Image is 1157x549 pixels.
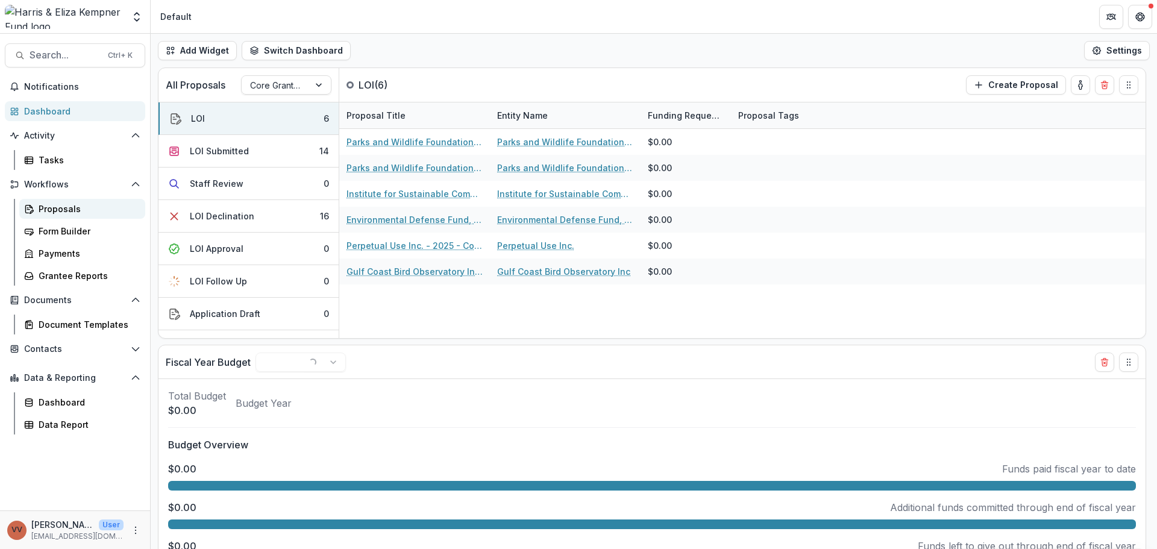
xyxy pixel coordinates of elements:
a: Dashboard [5,101,145,121]
div: Proposals [39,202,136,215]
div: 0 [324,307,329,320]
div: Entity Name [490,102,641,128]
button: Get Help [1128,5,1152,29]
div: LOI Declination [190,210,254,222]
p: All Proposals [166,78,225,92]
div: Document Templates [39,318,136,331]
span: Data & Reporting [24,373,126,383]
a: Parks and Wildlife Foundation of [US_STATE], Inc. (TPWF) [497,136,633,148]
p: [PERSON_NAME] [31,518,94,531]
button: Open Data & Reporting [5,368,145,387]
span: Workflows [24,180,126,190]
span: Documents [24,295,126,306]
p: Fiscal Year Budget [166,355,251,369]
button: Open entity switcher [128,5,145,29]
div: Grantee Reports [39,269,136,282]
div: Funding Requested [641,102,731,128]
button: Add Widget [158,41,237,60]
span: Activity [24,131,126,141]
div: LOI Approval [190,242,243,255]
img: Harris & Eliza Kempner Fund logo [5,5,124,29]
button: Open Documents [5,290,145,310]
span: Contacts [24,344,126,354]
a: Parks and Wildlife Foundation of [US_STATE], Inc. (TPWF) - 2025 - Letter of Interest 2025 [346,162,483,174]
div: Proposal Tags [731,102,882,128]
div: 0 [324,177,329,190]
button: Create Proposal [966,75,1066,95]
a: Proposals [19,199,145,219]
button: Settings [1084,41,1150,60]
a: Parks and Wildlife Foundation of [US_STATE], Inc. (TPWF) - 2025 - Letter of Interest 2025 [346,136,483,148]
div: Form Builder [39,225,136,237]
a: Document Templates [19,315,145,334]
a: Perpetual Use Inc. [497,239,574,252]
div: Default [160,10,192,23]
div: Funding Requested [641,109,731,122]
button: LOI Submitted14 [158,135,339,168]
div: Proposal Title [339,102,490,128]
p: User [99,519,124,530]
a: Institute for Sustainable Communities [497,187,633,200]
a: Gulf Coast Bird Observatory Inc [497,265,630,278]
button: Open Activity [5,126,145,145]
button: Drag [1119,353,1138,372]
div: Dashboard [24,105,136,118]
div: Payments [39,247,136,260]
a: Institute for Sustainable Communities - 2025 - Letter of Interest 2025 [346,187,483,200]
span: Search... [30,49,101,61]
div: 16 [320,210,329,222]
a: Form Builder [19,221,145,241]
nav: breadcrumb [155,8,196,25]
button: toggle-assigned-to-me [1071,75,1090,95]
p: Additional funds committed through end of fiscal year [890,500,1136,515]
a: Gulf Coast Bird Observatory Inc - 2025 - Core Grant Request [346,265,483,278]
div: 0 [324,242,329,255]
div: $0.00 [648,239,672,252]
button: Staff Review0 [158,168,339,200]
div: Ctrl + K [105,49,135,62]
div: Proposal Tags [731,109,806,122]
a: Payments [19,243,145,263]
a: Dashboard [19,392,145,412]
div: $0.00 [648,213,672,226]
a: Grantee Reports [19,266,145,286]
p: $0.00 [168,500,196,515]
p: Total Budget [168,389,226,403]
a: Perpetual Use Inc. - 2025 - Core Grant Request [346,239,483,252]
a: Environmental Defense Fund, Inc. [497,213,633,226]
a: Data Report [19,415,145,434]
div: Proposal Title [339,109,413,122]
div: Staff Review [190,177,243,190]
button: LOI Declination16 [158,200,339,233]
div: $0.00 [648,136,672,148]
a: Tasks [19,150,145,170]
button: LOI Approval0 [158,233,339,265]
span: Notifications [24,82,140,92]
div: 6 [324,112,329,125]
button: Delete card [1095,75,1114,95]
div: Tasks [39,154,136,166]
div: 0 [324,275,329,287]
button: Notifications [5,77,145,96]
button: Open Contacts [5,339,145,359]
button: LOI Follow Up0 [158,265,339,298]
div: LOI Submitted [190,145,249,157]
div: Entity Name [490,109,555,122]
p: LOI ( 6 ) [359,78,449,92]
div: $0.00 [648,187,672,200]
p: [EMAIL_ADDRESS][DOMAIN_NAME] [31,531,124,542]
p: Budget Overview [168,438,1136,452]
div: $0.00 [648,162,672,174]
a: Environmental Defense Fund, Inc. - 2025 - Core Grant Request [346,213,483,226]
div: LOI [191,112,205,125]
div: 14 [319,145,329,157]
p: $0.00 [168,462,196,476]
div: LOI Follow Up [190,275,247,287]
button: Delete card [1095,353,1114,372]
p: Budget Year [236,396,292,410]
p: Funds paid fiscal year to date [1002,462,1136,476]
div: $0.00 [648,265,672,278]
